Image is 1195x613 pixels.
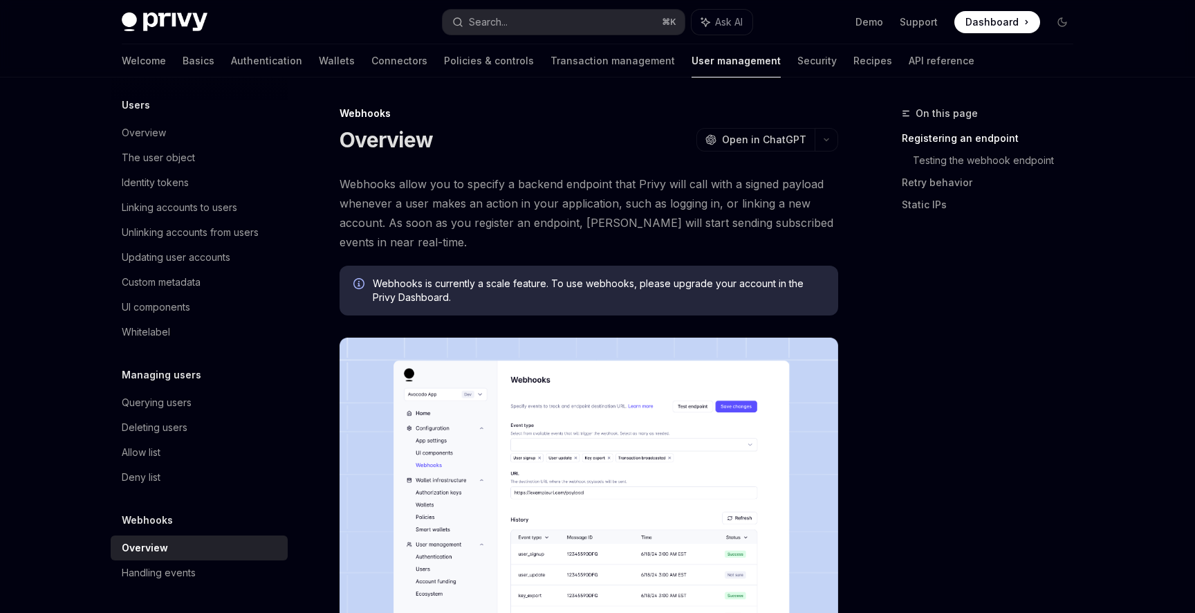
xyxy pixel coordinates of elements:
h1: Overview [340,127,433,152]
a: Recipes [853,44,892,77]
h5: Users [122,97,150,113]
a: Overview [111,120,288,145]
a: Static IPs [902,194,1084,216]
a: Wallets [319,44,355,77]
a: Security [797,44,837,77]
div: Linking accounts to users [122,199,237,216]
div: Overview [122,125,166,141]
a: Deny list [111,465,288,490]
div: Identity tokens [122,174,189,191]
div: The user object [122,149,195,166]
a: Identity tokens [111,170,288,195]
a: Testing the webhook endpoint [913,149,1084,172]
a: Transaction management [550,44,675,77]
div: Deny list [122,469,160,486]
img: dark logo [122,12,207,32]
div: Updating user accounts [122,249,230,266]
a: Policies & controls [444,44,534,77]
span: On this page [916,105,978,122]
a: API reference [909,44,974,77]
a: Dashboard [954,11,1040,33]
svg: Info [353,278,367,292]
div: Querying users [122,394,192,411]
a: Basics [183,44,214,77]
div: Webhooks [340,107,838,120]
span: Webhooks is currently a scale feature. To use webhooks, please upgrade your account in the Privy ... [373,277,824,304]
div: Whitelabel [122,324,170,340]
a: Allow list [111,440,288,465]
a: Authentication [231,44,302,77]
a: Deleting users [111,415,288,440]
a: Querying users [111,390,288,415]
div: Unlinking accounts from users [122,224,259,241]
a: User management [692,44,781,77]
a: Demo [855,15,883,29]
a: The user object [111,145,288,170]
div: Search... [469,14,508,30]
a: Welcome [122,44,166,77]
span: ⌘ K [662,17,676,28]
div: Handling events [122,565,196,581]
a: Whitelabel [111,320,288,345]
button: Search...⌘K [443,10,685,35]
div: Overview [122,540,168,556]
a: UI components [111,295,288,320]
button: Open in ChatGPT [696,128,815,152]
a: Handling events [111,560,288,585]
h5: Managing users [122,367,201,383]
div: Custom metadata [122,274,201,291]
span: Ask AI [715,15,743,29]
a: Updating user accounts [111,245,288,270]
a: Custom metadata [111,270,288,295]
a: Connectors [371,44,427,77]
button: Ask AI [692,10,752,35]
a: Unlinking accounts from users [111,220,288,245]
div: UI components [122,299,190,315]
div: Allow list [122,444,160,461]
a: Overview [111,536,288,560]
div: Deleting users [122,419,187,436]
a: Support [900,15,938,29]
button: Toggle dark mode [1051,11,1073,33]
a: Registering an endpoint [902,127,1084,149]
a: Retry behavior [902,172,1084,194]
span: Webhooks allow you to specify a backend endpoint that Privy will call with a signed payload whene... [340,174,838,252]
span: Open in ChatGPT [722,133,806,147]
h5: Webhooks [122,512,173,529]
a: Linking accounts to users [111,195,288,220]
span: Dashboard [965,15,1019,29]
